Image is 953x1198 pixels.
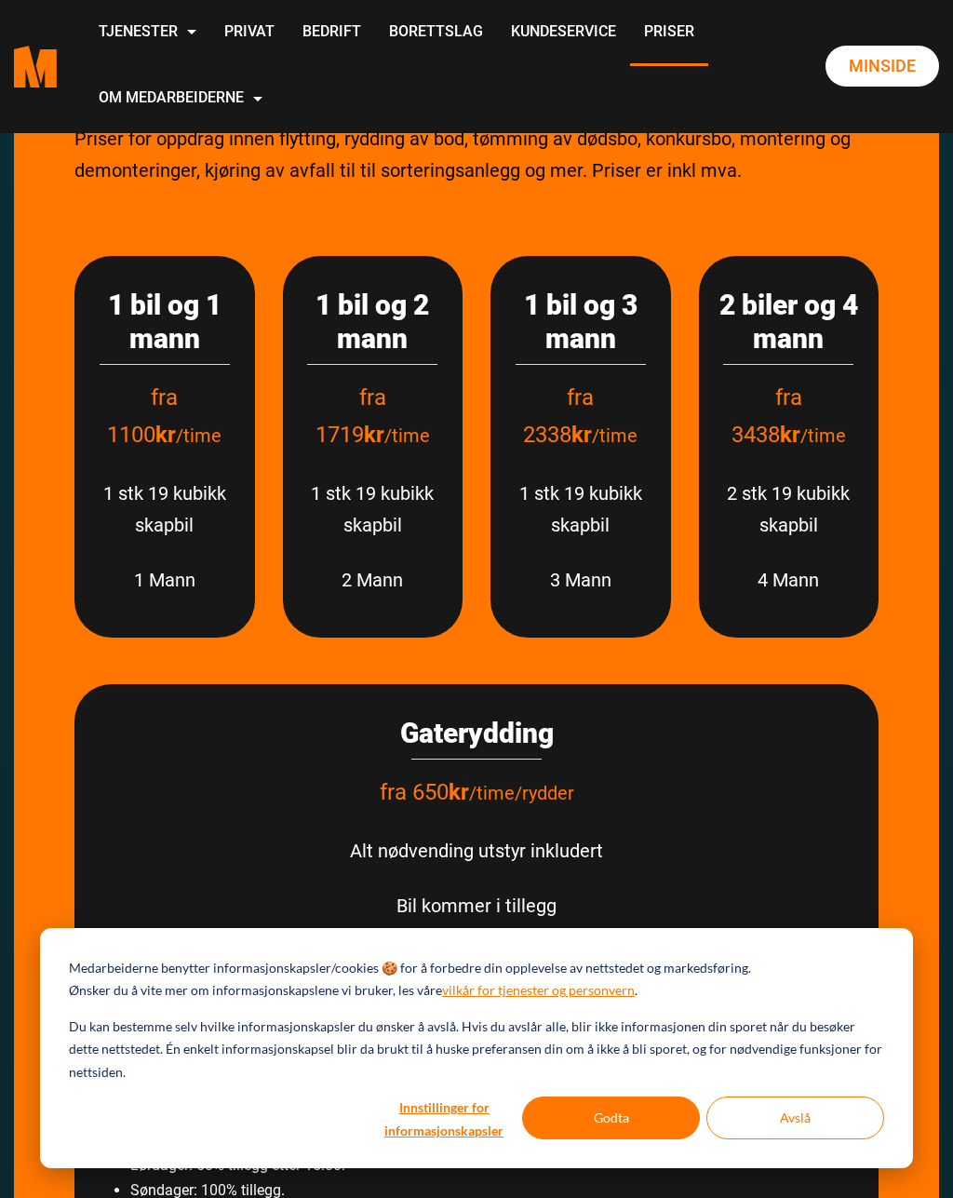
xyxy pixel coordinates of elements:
p: 2 Mann [302,564,445,596]
a: Medarbeiderne start page [14,32,57,101]
p: 2 stk 19 kubikk skapbil [718,478,861,541]
p: 3 Mann [509,564,652,596]
p: Du kan bestemme selv hvilke informasjonskapsler du ønsker å avslå. Hvis du avslår alle, blir ikke... [69,1016,884,1084]
p: 1 Mann [93,564,236,596]
strong: kr [449,779,469,805]
div: Cookie banner [40,928,913,1168]
a: Minside [825,46,939,87]
p: 1 stk 19 kubikk skapbil [93,478,236,541]
p: Alt nødvending utstyr inkludert [93,835,860,867]
strong: kr [155,422,176,448]
p: 1 stk 19 kubikk skapbil [509,478,652,541]
strong: kr [364,422,384,448]
strong: kr [571,422,592,448]
p: 1 stk 19 kubikk skapbil [302,478,445,541]
a: Om Medarbeiderne [85,66,276,132]
a: vilkår for tjenester og personvern [442,979,635,1003]
span: /time [176,424,221,447]
h3: 1 bil og 3 mann [509,289,652,356]
p: Bil kommer i tillegg [93,890,860,922]
h3: Gaterydding [93,717,860,750]
button: Avslå [706,1097,884,1139]
span: fra 650 [380,779,469,805]
span: Priser for oppdrag innen flytting, rydding av bod, tømming av dødsbo, konkursbo, montering og dem... [74,128,851,182]
span: /time [592,424,638,447]
p: 4 Mann [718,564,861,596]
h3: 1 bil og 1 mann [93,289,236,356]
p: Medarbeiderne benytter informasjonskapsler/cookies 🍪 for å forbedre din opplevelse av nettstedet ... [69,957,751,980]
span: /time [384,424,430,447]
h3: 1 bil og 2 mann [302,289,445,356]
span: /time/rydder [469,782,574,804]
h3: 2 biler og 4 mann [718,289,861,356]
p: Ønsker du å vite mer om informasjonskapslene vi bruker, les våre . [69,979,638,1003]
strong: kr [780,422,800,448]
button: Godta [522,1097,700,1139]
span: /time [800,424,846,447]
button: Innstillinger for informasjonskapsler [372,1097,516,1139]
